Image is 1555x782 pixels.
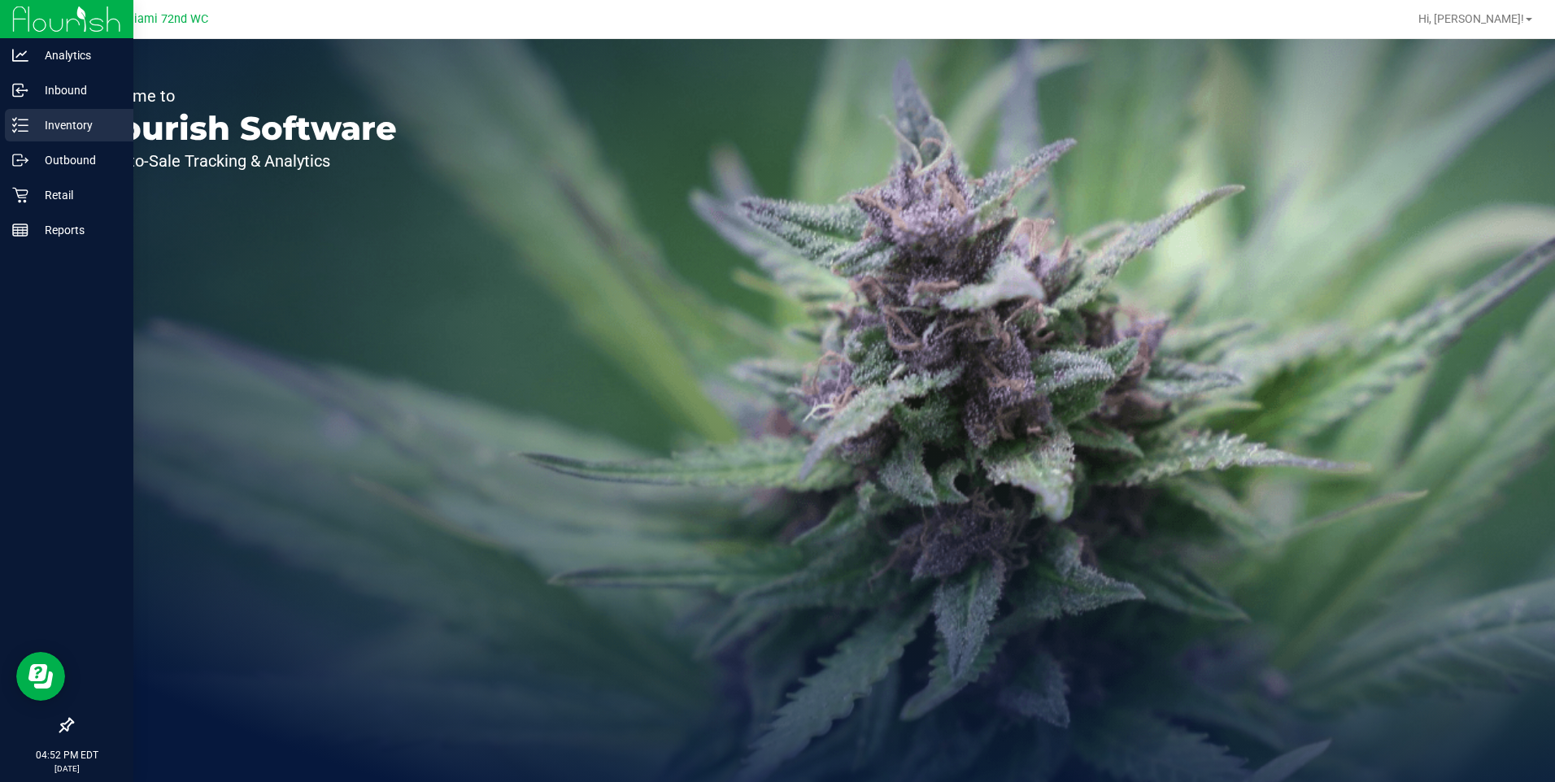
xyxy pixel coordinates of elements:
inline-svg: Analytics [12,47,28,63]
p: Inbound [28,80,126,100]
p: [DATE] [7,762,126,775]
p: Analytics [28,46,126,65]
inline-svg: Inbound [12,82,28,98]
iframe: Resource center [16,652,65,701]
inline-svg: Reports [12,222,28,238]
p: Reports [28,220,126,240]
span: Miami 72nd WC [124,12,208,26]
p: Flourish Software [88,112,397,145]
inline-svg: Outbound [12,152,28,168]
p: Seed-to-Sale Tracking & Analytics [88,153,397,169]
p: Inventory [28,115,126,135]
inline-svg: Inventory [12,117,28,133]
p: Welcome to [88,88,397,104]
p: 04:52 PM EDT [7,748,126,762]
p: Retail [28,185,126,205]
span: Hi, [PERSON_NAME]! [1418,12,1524,25]
p: Outbound [28,150,126,170]
inline-svg: Retail [12,187,28,203]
